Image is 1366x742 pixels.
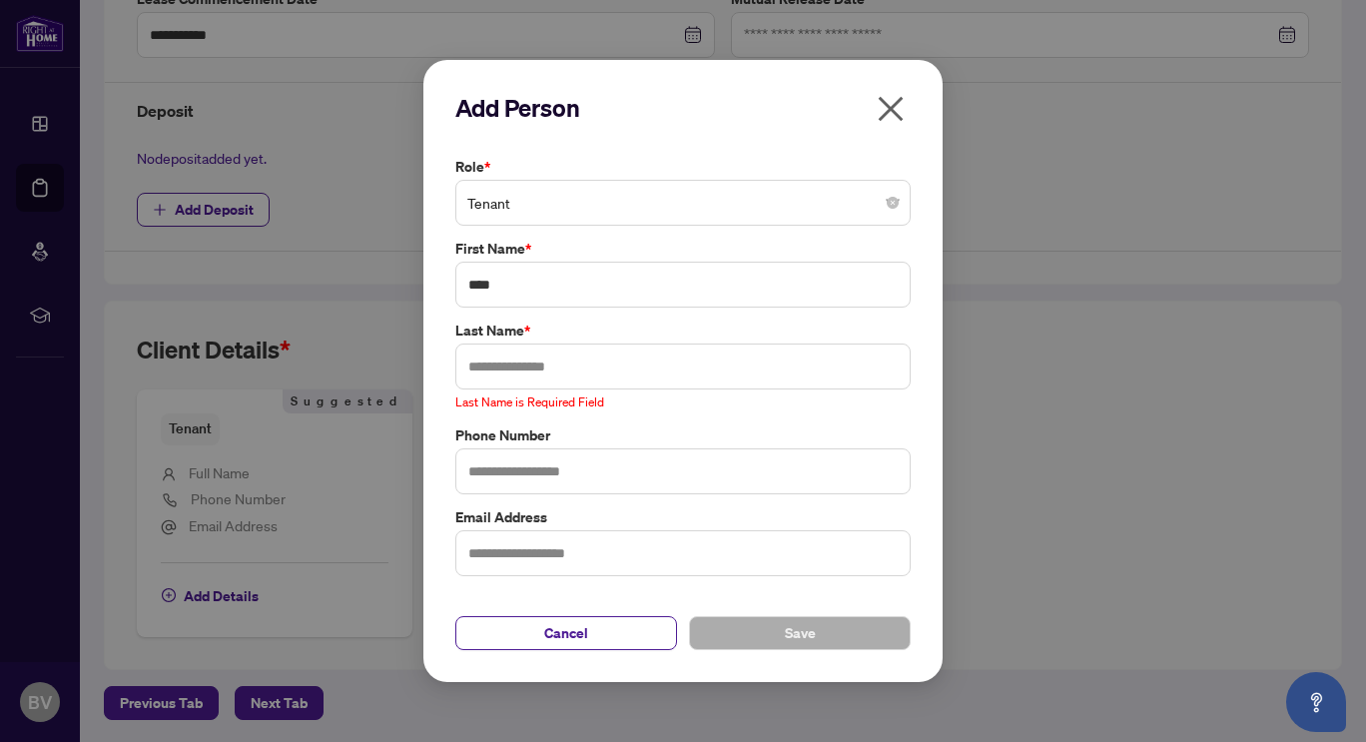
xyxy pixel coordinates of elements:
[887,197,899,209] span: close-circle
[455,616,677,650] button: Cancel
[455,394,604,409] span: Last Name is Required Field
[455,156,911,178] label: Role
[544,617,588,649] span: Cancel
[1286,672,1346,732] button: Open asap
[455,506,911,528] label: Email Address
[689,616,911,650] button: Save
[455,92,911,124] h2: Add Person
[455,238,911,260] label: First Name
[467,184,899,222] span: Tenant
[875,93,907,125] span: close
[455,320,911,342] label: Last Name
[455,424,911,446] label: Phone Number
